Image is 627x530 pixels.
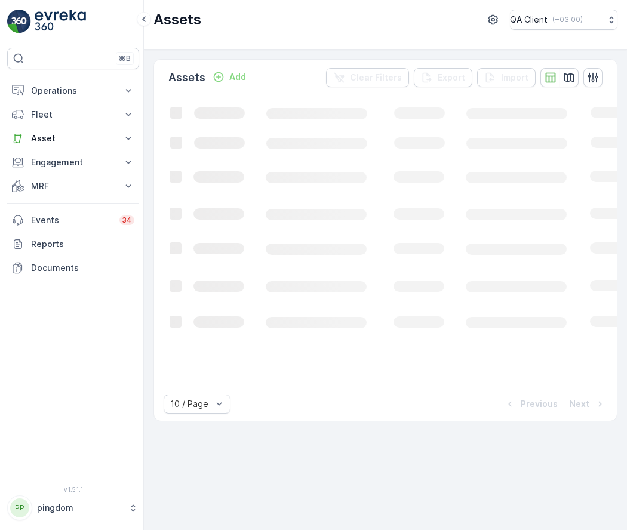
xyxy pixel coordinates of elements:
[414,68,472,87] button: Export
[521,398,558,410] p: Previous
[208,70,251,84] button: Add
[31,85,115,97] p: Operations
[7,103,139,127] button: Fleet
[229,71,246,83] p: Add
[438,72,465,84] p: Export
[7,495,139,520] button: PPpingdom
[552,15,583,24] p: ( +03:00 )
[119,54,131,63] p: ⌘B
[326,68,409,87] button: Clear Filters
[31,180,115,192] p: MRF
[568,397,607,411] button: Next
[31,109,115,121] p: Fleet
[7,150,139,174] button: Engagement
[7,486,139,493] span: v 1.51.1
[35,10,86,33] img: logo_light-DOdMpM7g.png
[153,10,201,29] p: Assets
[570,398,589,410] p: Next
[122,215,132,225] p: 34
[7,10,31,33] img: logo
[510,14,548,26] p: QA Client
[510,10,617,30] button: QA Client(+03:00)
[31,156,115,168] p: Engagement
[31,262,134,274] p: Documents
[350,72,402,84] p: Clear Filters
[7,232,139,256] a: Reports
[31,214,112,226] p: Events
[7,79,139,103] button: Operations
[7,174,139,198] button: MRF
[7,208,139,232] a: Events34
[503,397,559,411] button: Previous
[31,238,134,250] p: Reports
[7,256,139,280] a: Documents
[7,127,139,150] button: Asset
[10,498,29,517] div: PP
[37,502,122,514] p: pingdom
[168,69,205,86] p: Assets
[477,68,536,87] button: Import
[501,72,528,84] p: Import
[31,132,115,144] p: Asset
